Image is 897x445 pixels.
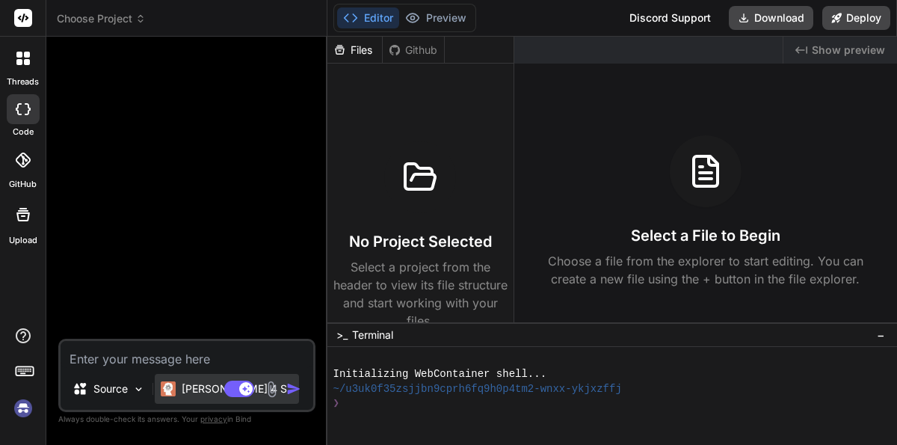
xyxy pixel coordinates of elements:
p: Always double-check its answers. Your in Bind [58,412,315,426]
img: Claude 4 Sonnet [161,381,176,396]
label: threads [7,76,39,88]
span: >_ [336,328,348,343]
p: Select a project from the header to view its file structure and start working with your files. [333,258,508,330]
label: Upload [9,234,37,247]
div: Discord Support [620,6,720,30]
img: attachment [263,381,280,398]
div: Github [383,43,444,58]
span: Show preview [812,43,885,58]
h3: No Project Selected [349,231,492,252]
button: Download [729,6,813,30]
p: Choose a file from the explorer to start editing. You can create a new file using the + button in... [538,252,873,288]
span: Choose Project [57,11,146,26]
span: − [877,328,885,343]
div: Files [327,43,382,58]
label: GitHub [9,178,37,191]
span: Terminal [352,328,393,343]
img: signin [10,396,36,421]
img: Pick Models [132,383,145,396]
p: Source [93,381,128,396]
p: [PERSON_NAME] 4 S.. [182,381,293,396]
button: − [874,323,888,347]
span: privacy [200,414,227,423]
span: Initializing WebContainer shell... [333,367,547,381]
span: ❯ [333,396,341,411]
span: ~/u3uk0f35zsjjbn9cprh6fq9h0p4tm2-wnxx-ykjxzffj [333,382,622,396]
h3: Select a File to Begin [631,225,780,246]
label: code [13,126,34,138]
button: Deploy [822,6,890,30]
button: Preview [399,7,472,28]
button: Editor [337,7,399,28]
img: icon [286,381,301,396]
